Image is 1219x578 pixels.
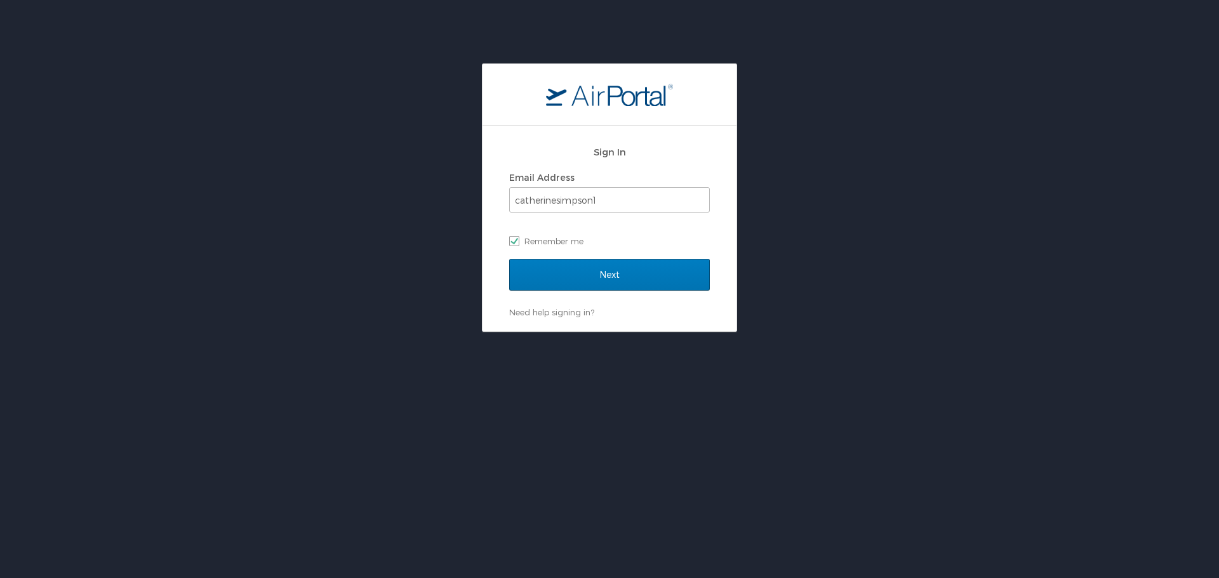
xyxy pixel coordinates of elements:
a: Need help signing in? [509,307,594,317]
label: Email Address [509,172,575,183]
img: logo [546,83,673,106]
label: Remember me [509,232,710,251]
h2: Sign In [509,145,710,159]
input: Next [509,259,710,291]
